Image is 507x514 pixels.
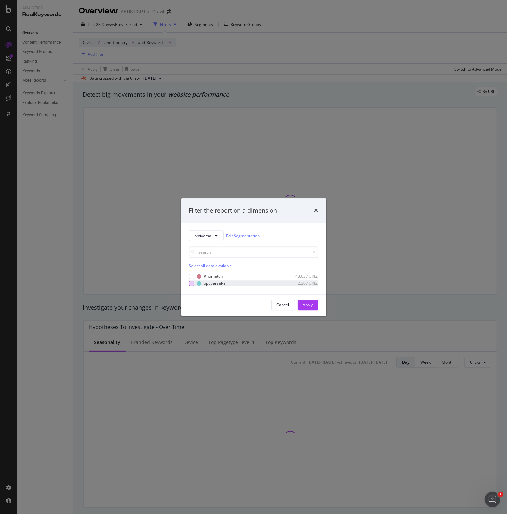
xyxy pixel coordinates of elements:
span: 1 [498,492,503,497]
div: Apply [303,302,313,308]
div: Filter the report on a dimension [189,206,277,215]
button: optiversal [189,231,224,241]
span: optiversal [195,233,213,239]
div: Cancel [277,302,289,308]
iframe: Intercom live chat [485,492,500,507]
div: times [314,206,318,215]
input: Search [189,247,318,258]
div: optiversal-all [204,281,228,286]
button: Apply [298,300,318,310]
a: Edit Segmentation [226,232,260,239]
div: Select all data available [189,263,318,269]
div: modal [181,198,326,316]
div: 2,207 URLs [286,281,318,286]
button: Cancel [271,300,295,310]
div: #nomatch [204,274,223,279]
div: 48,637 URLs [286,274,318,279]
